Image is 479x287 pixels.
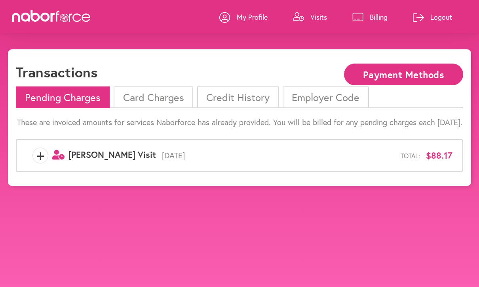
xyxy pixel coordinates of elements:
p: Logout [430,12,452,22]
li: Card Charges [114,86,193,108]
p: Visits [310,12,327,22]
button: Payment Methods [344,64,463,85]
a: Logout [413,5,452,29]
a: My Profile [219,5,268,29]
span: Total: [401,152,420,159]
span: [PERSON_NAME] Visit [68,149,156,160]
span: $88.17 [426,150,452,161]
p: Billing [370,12,388,22]
a: Payment Methods [344,70,463,77]
li: Pending Charges [16,86,110,108]
p: These are invoiced amounts for services Naborforce has already provided. You will be billed for a... [16,118,463,127]
span: [DATE] [156,151,401,160]
li: Credit History [197,86,279,108]
a: Visits [293,5,327,29]
a: Billing [352,5,388,29]
span: + [33,148,48,163]
h1: Transactions [16,64,97,81]
p: My Profile [237,12,268,22]
li: Employer Code [283,86,369,108]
